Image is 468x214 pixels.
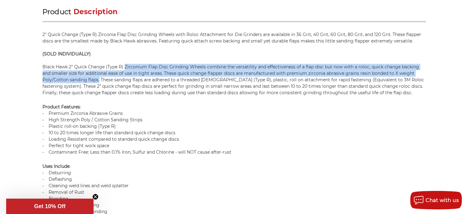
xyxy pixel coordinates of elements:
span: Get 10% Off [34,203,66,209]
strong: Uses Include [42,164,70,169]
span: Product [42,7,71,16]
strong: Product Features [42,104,80,110]
p: 2" Quick Change (Type R) Zirconia Flap Disc Grinding Wheels with Roloc Attachment for Die Grinder... [42,31,426,96]
button: Close teaser [92,194,98,200]
div: Get 10% OffClose teaser [6,199,94,214]
button: Chat with us [410,191,462,209]
p: : • Premium Zirconia Abrasive Grains • High Strength Poly / Cotton Sanding Strips • Plastic roll-... [42,104,426,155]
span: Description [74,7,118,16]
span: Chat with us [426,197,459,203]
strong: (SOLD INDIVIDUALLY) [42,51,91,57]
